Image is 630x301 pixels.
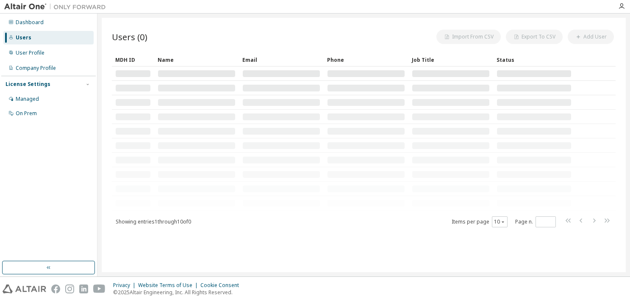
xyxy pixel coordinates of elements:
div: Name [158,53,236,66]
button: Export To CSV [506,30,563,44]
div: MDH ID [115,53,151,66]
img: Altair One [4,3,110,11]
button: 10 [494,218,505,225]
img: instagram.svg [65,284,74,293]
img: youtube.svg [93,284,105,293]
button: Add User [568,30,614,44]
span: Page n. [515,216,556,227]
div: Managed [16,96,39,102]
span: Showing entries 1 through 10 of 0 [116,218,191,225]
div: Users [16,34,31,41]
img: facebook.svg [51,284,60,293]
img: altair_logo.svg [3,284,46,293]
div: Status [497,53,572,66]
div: Cookie Consent [200,282,244,289]
div: License Settings [6,81,50,88]
div: Website Terms of Use [138,282,200,289]
div: On Prem [16,110,37,117]
div: Job Title [412,53,490,66]
div: User Profile [16,50,44,56]
div: Dashboard [16,19,44,26]
p: © 2025 Altair Engineering, Inc. All Rights Reserved. [113,289,244,296]
img: linkedin.svg [79,284,88,293]
div: Privacy [113,282,138,289]
button: Import From CSV [436,30,501,44]
div: Phone [327,53,405,66]
span: Users (0) [112,31,147,43]
span: Items per page [452,216,508,227]
div: Email [242,53,320,66]
div: Company Profile [16,65,56,72]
